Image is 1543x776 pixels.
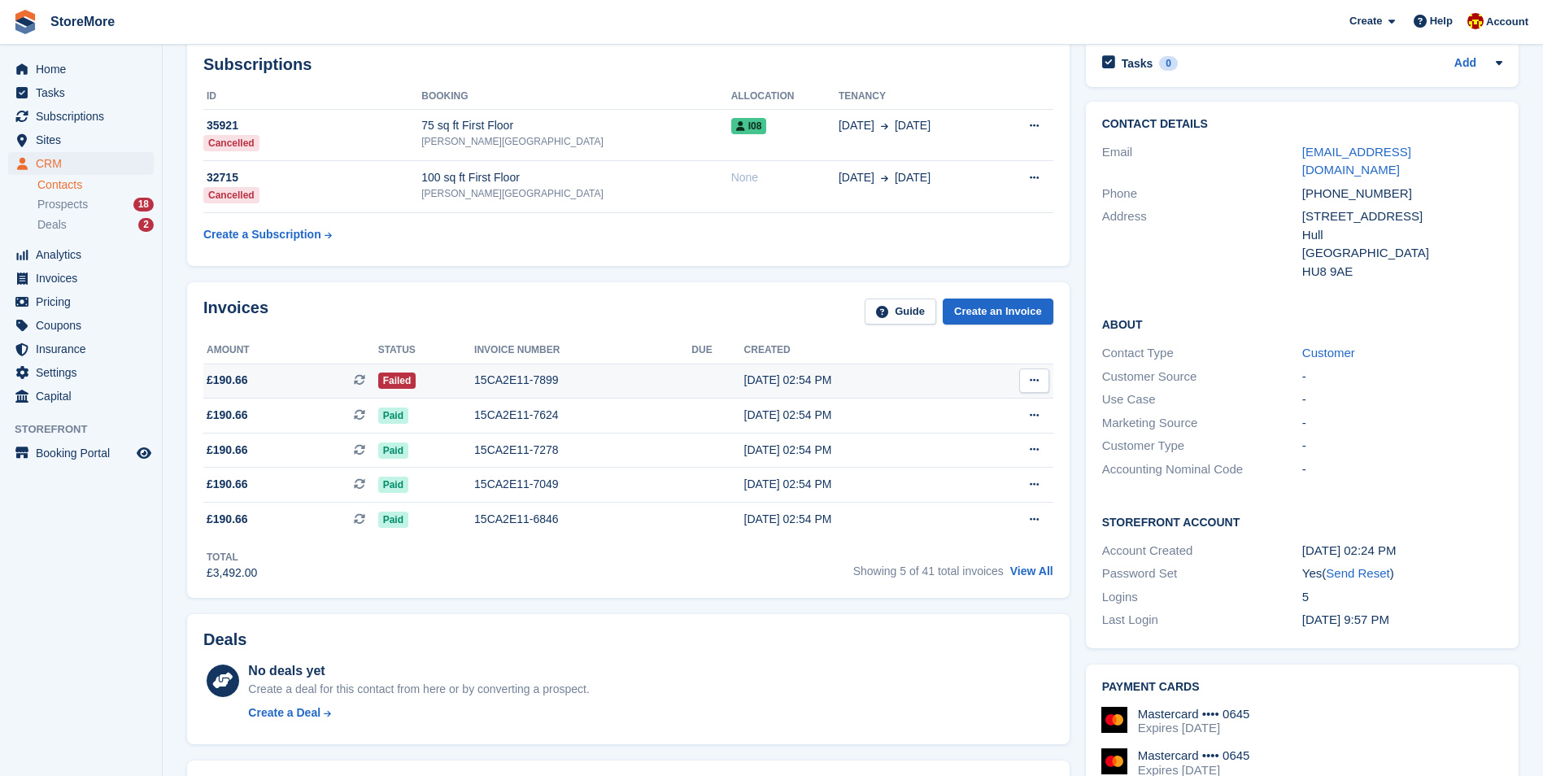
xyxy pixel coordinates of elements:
[37,217,67,233] span: Deals
[853,565,1004,578] span: Showing 5 of 41 total invoices
[37,197,88,212] span: Prospects
[1302,613,1389,626] time: 2024-03-19 21:57:35 UTC
[1454,54,1476,73] a: Add
[378,512,408,528] span: Paid
[895,169,931,186] span: [DATE]
[1302,390,1502,409] div: -
[203,630,246,649] h2: Deals
[744,372,967,389] div: [DATE] 02:54 PM
[8,267,154,290] a: menu
[1138,721,1250,735] div: Expires [DATE]
[744,442,967,459] div: [DATE] 02:54 PM
[203,169,421,186] div: 32715
[1349,13,1382,29] span: Create
[1138,748,1250,763] div: Mastercard •••• 0645
[203,135,259,151] div: Cancelled
[36,338,133,360] span: Insurance
[1102,414,1302,433] div: Marketing Source
[207,550,257,565] div: Total
[691,338,743,364] th: Due
[1302,145,1411,177] a: [EMAIL_ADDRESS][DOMAIN_NAME]
[1138,707,1250,722] div: Mastercard •••• 0645
[1102,368,1302,386] div: Customer Source
[1302,437,1502,456] div: -
[839,117,874,134] span: [DATE]
[36,105,133,128] span: Subscriptions
[421,117,730,134] div: 75 sq ft First Floor
[1102,185,1302,203] div: Phone
[36,129,133,151] span: Sites
[1302,542,1502,560] div: [DATE] 02:24 PM
[421,134,730,149] div: [PERSON_NAME][GEOGRAPHIC_DATA]
[731,169,839,186] div: None
[248,681,589,698] div: Create a deal for this contact from here or by converting a prospect.
[378,408,408,424] span: Paid
[37,216,154,233] a: Deals 2
[378,373,416,389] span: Failed
[1326,566,1389,580] a: Send Reset
[36,81,133,104] span: Tasks
[1102,207,1302,281] div: Address
[44,8,121,35] a: StoreMore
[1467,13,1484,29] img: Store More Team
[1302,588,1502,607] div: 5
[133,198,154,211] div: 18
[8,314,154,337] a: menu
[474,476,691,493] div: 15CA2E11-7049
[943,299,1053,325] a: Create an Invoice
[134,443,154,463] a: Preview store
[731,84,839,110] th: Allocation
[1486,14,1528,30] span: Account
[1102,681,1502,694] h2: Payment cards
[207,372,248,389] span: £190.66
[865,299,936,325] a: Guide
[1302,185,1502,203] div: [PHONE_NUMBER]
[1101,748,1127,774] img: Mastercard Logo
[203,220,332,250] a: Create a Subscription
[474,338,691,364] th: Invoice number
[1302,565,1502,583] div: Yes
[207,476,248,493] span: £190.66
[1102,390,1302,409] div: Use Case
[8,81,154,104] a: menu
[207,511,248,528] span: £190.66
[421,186,730,201] div: [PERSON_NAME][GEOGRAPHIC_DATA]
[203,338,378,364] th: Amount
[421,84,730,110] th: Booking
[378,477,408,493] span: Paid
[203,299,268,325] h2: Invoices
[839,169,874,186] span: [DATE]
[839,84,995,110] th: Tenancy
[1302,346,1355,360] a: Customer
[8,290,154,313] a: menu
[36,442,133,464] span: Booking Portal
[1102,513,1502,530] h2: Storefront Account
[1102,437,1302,456] div: Customer Type
[8,152,154,175] a: menu
[36,361,133,384] span: Settings
[744,407,967,424] div: [DATE] 02:54 PM
[207,565,257,582] div: £3,492.00
[203,226,321,243] div: Create a Subscription
[203,84,421,110] th: ID
[8,129,154,151] a: menu
[1102,316,1502,332] h2: About
[1122,56,1153,71] h2: Tasks
[421,169,730,186] div: 100 sq ft First Floor
[1102,143,1302,180] div: Email
[474,442,691,459] div: 15CA2E11-7278
[248,704,320,722] div: Create a Deal
[1102,588,1302,607] div: Logins
[744,338,967,364] th: Created
[207,442,248,459] span: £190.66
[744,476,967,493] div: [DATE] 02:54 PM
[474,372,691,389] div: 15CA2E11-7899
[1102,565,1302,583] div: Password Set
[37,177,154,193] a: Contacts
[13,10,37,34] img: stora-icon-8386f47178a22dfd0bd8f6a31ec36ba5ce8667c1dd55bd0f319d3a0aa187defe.svg
[378,442,408,459] span: Paid
[1101,707,1127,733] img: Mastercard Logo
[8,338,154,360] a: menu
[8,442,154,464] a: menu
[1302,368,1502,386] div: -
